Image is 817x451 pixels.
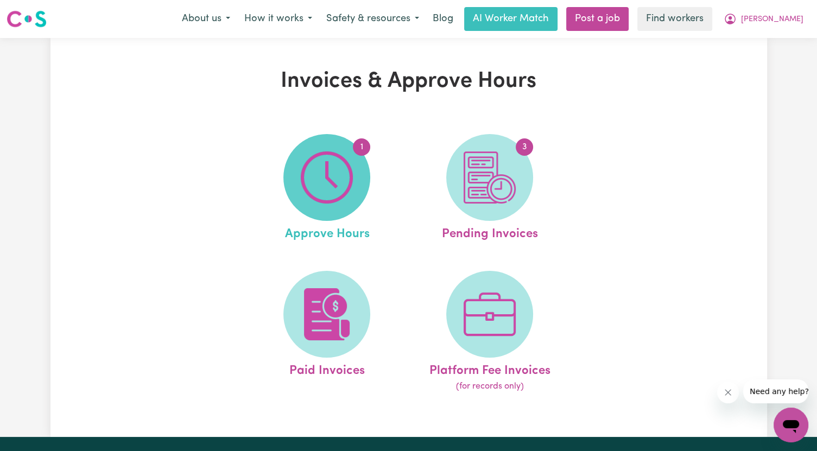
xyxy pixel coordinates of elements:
a: Paid Invoices [249,271,405,393]
button: Safety & resources [319,8,426,30]
span: Pending Invoices [442,221,538,244]
iframe: Close message [717,382,739,403]
iframe: Message from company [743,379,808,403]
span: 3 [516,138,533,156]
h1: Invoices & Approve Hours [176,68,641,94]
a: AI Worker Match [464,7,558,31]
span: Approve Hours [284,221,369,244]
button: My Account [717,8,810,30]
a: Careseekers logo [7,7,47,31]
span: 1 [353,138,370,156]
a: Approve Hours [249,134,405,244]
span: [PERSON_NAME] [741,14,803,26]
button: About us [175,8,237,30]
span: Need any help? [7,8,66,16]
span: (for records only) [456,380,524,393]
span: Paid Invoices [289,358,365,380]
a: Post a job [566,7,629,31]
a: Blog [426,7,460,31]
img: Careseekers logo [7,9,47,29]
a: Find workers [637,7,712,31]
span: Platform Fee Invoices [429,358,550,380]
a: Platform Fee Invoices(for records only) [411,271,568,393]
a: Pending Invoices [411,134,568,244]
button: How it works [237,8,319,30]
iframe: Button to launch messaging window [774,408,808,442]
